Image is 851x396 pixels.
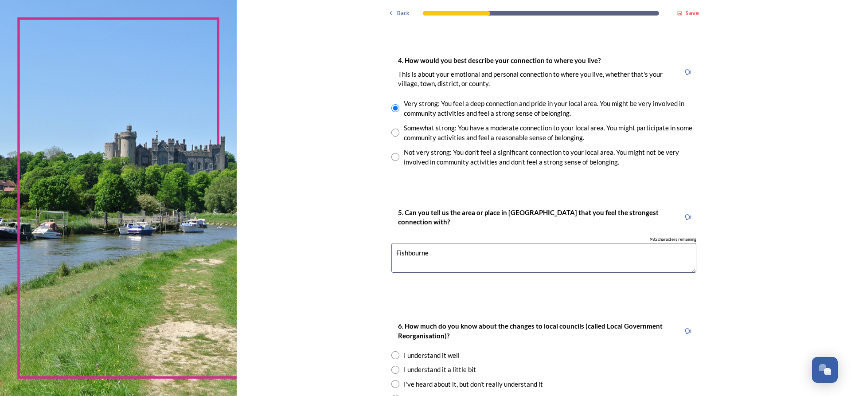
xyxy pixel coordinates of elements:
[398,322,664,339] strong: 6. How much do you know about the changes to local councils (called Local Government Reorganisati...
[398,70,674,89] p: This is about your emotional and personal connection to where you live, whether that's your villa...
[398,56,601,64] strong: 4. How would you best describe your connection to where you live?
[404,147,696,167] div: Not very strong: You don't feel a significant connection to your local area. You might not be ver...
[404,365,476,375] div: I understand it a little bit
[391,243,696,273] textarea: Fishbourne
[404,350,460,361] div: I understand it well
[404,379,543,389] div: I've heard about it, but don't really understand it
[404,123,696,143] div: Somewhat strong: You have a moderate connection to your local area. You might participate in some...
[404,98,696,118] div: Very strong: You feel a deep connection and pride in your local area. You might be very involved ...
[398,208,660,226] strong: 5. Can you tell us the area or place in [GEOGRAPHIC_DATA] that you feel the strongest connection ...
[812,357,838,383] button: Open Chat
[650,236,696,243] span: 982 characters remaining
[685,9,699,17] strong: Save
[397,9,410,17] span: Back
